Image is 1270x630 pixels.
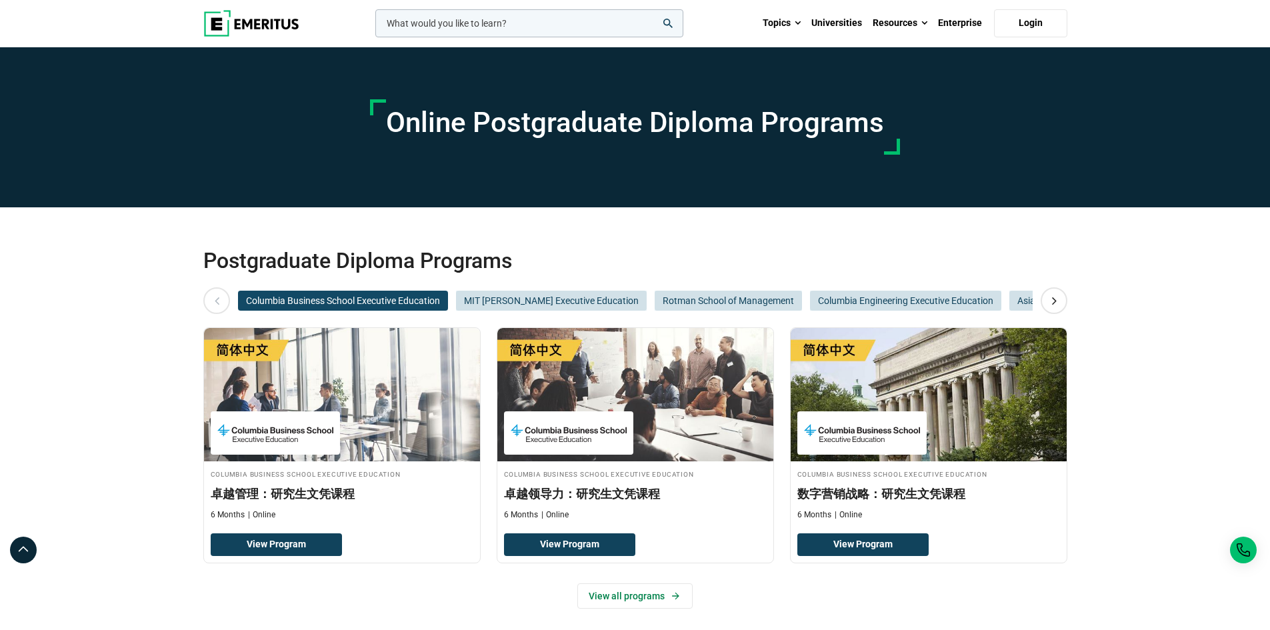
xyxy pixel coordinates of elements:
[797,533,929,556] a: View Program
[248,509,275,521] p: Online
[386,106,884,139] h1: Online Postgraduate Diploma Programs
[797,485,1060,502] h3: 数字营销战略：研究生文凭课程
[577,583,693,609] a: View all programs
[217,418,333,448] img: Columbia Business School Executive Education
[211,485,473,502] h3: 卓越管理：研究生文凭课程
[541,509,569,521] p: Online
[375,9,683,37] input: woocommerce-product-search-field-0
[504,485,767,502] h3: 卓越领导力：研究生文凭课程
[655,291,802,311] button: Rotman School of Management
[791,328,1067,527] a: Digital Marketing Course by Columbia Business School Executive Education - Columbia Business Scho...
[204,328,480,461] img: 卓越管理：研究生文凭课程 | Online Digital Transformation Course
[211,509,245,521] p: 6 Months
[994,9,1067,37] a: Login
[797,468,1060,479] h4: Columbia Business School Executive Education
[211,468,473,479] h4: Columbia Business School Executive Education
[456,291,647,311] button: MIT [PERSON_NAME] Executive Education
[835,509,862,521] p: Online
[504,509,538,521] p: 6 Months
[203,247,1067,274] h2: Postgraduate Diploma Programs
[797,509,831,521] p: 6 Months
[511,418,627,448] img: Columbia Business School Executive Education
[504,468,767,479] h4: Columbia Business School Executive Education
[810,291,1001,311] button: Columbia Engineering Executive Education
[497,328,773,461] img: 卓越领导力：研究生文凭课程 | Online Leadership Course
[791,328,1067,461] img: 数字营销战略：研究生文凭课程 | Online Digital Marketing Course
[211,533,342,556] a: View Program
[238,291,448,311] button: Columbia Business School Executive Education
[804,418,920,448] img: Columbia Business School Executive Education
[1009,291,1153,311] button: Asian Institute of Management
[497,328,773,527] a: Leadership Course by Columbia Business School Executive Education - Columbia Business School Exec...
[204,328,480,527] a: Digital Transformation Course by Columbia Business School Executive Education - Columbia Business...
[504,533,635,556] a: View Program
